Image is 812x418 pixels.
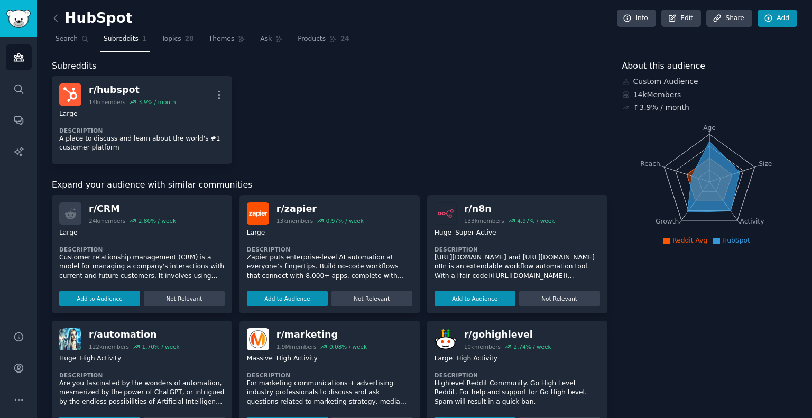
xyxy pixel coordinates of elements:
div: r/ marketing [276,328,367,341]
a: Edit [661,10,701,27]
tspan: Growth [656,218,679,225]
span: Subreddits [52,60,97,73]
img: hubspot [59,83,81,106]
dt: Description [247,246,412,253]
div: r/ zapier [276,202,364,216]
div: r/ gohighlevel [464,328,551,341]
button: Not Relevant [331,291,412,306]
div: 10k members [464,343,501,350]
a: Info [617,10,656,27]
dt: Description [59,246,225,253]
span: Search [56,34,78,44]
div: 4.97 % / week [517,217,555,225]
span: 1 [142,34,147,44]
span: HubSpot [722,237,750,244]
h2: HubSpot [52,10,132,27]
div: Large [247,228,265,238]
div: 2.74 % / week [513,343,551,350]
img: n8n [435,202,457,225]
div: 14k Members [622,89,798,100]
div: Large [59,228,77,238]
div: 1.9M members [276,343,317,350]
p: Highlevel Reddit Community. Go High Level Reddit. For help and support for Go High Level. Spam wi... [435,379,600,407]
p: Customer relationship management (CRM) is a model for managing a company's interactions with curr... [59,253,225,281]
div: Large [59,109,77,119]
p: For marketing communications + advertising industry professionals to discuss and ask questions re... [247,379,412,407]
a: Add [758,10,797,27]
a: hubspotr/hubspot14kmembers3.9% / monthLargeDescriptionA place to discuss and learn about the worl... [52,76,232,164]
div: 3.9 % / month [139,98,176,106]
a: Topics28 [158,31,197,52]
a: Themes [205,31,250,52]
div: 0.97 % / week [326,217,364,225]
div: ↑ 3.9 % / month [633,102,689,113]
div: 24k members [89,217,125,225]
div: r/ n8n [464,202,555,216]
div: Huge [435,228,451,238]
div: 2.80 % / week [139,217,176,225]
p: A place to discuss and learn about the world's #1 customer platform [59,134,225,153]
div: 0.08 % / week [329,343,367,350]
p: [URL][DOMAIN_NAME] and [URL][DOMAIN_NAME] n8n is an extendable workflow automation tool. With a [... [435,253,600,281]
button: Not Relevant [144,291,225,306]
tspan: Activity [740,218,764,225]
a: Products24 [294,31,353,52]
span: 28 [185,34,194,44]
span: Reddit Avg [672,237,707,244]
div: High Activity [276,354,318,364]
tspan: Size [759,160,772,167]
button: Add to Audience [59,291,140,306]
span: Subreddits [104,34,139,44]
div: Custom Audience [622,76,798,87]
img: automation [59,328,81,350]
span: About this audience [622,60,705,73]
dt: Description [435,371,600,379]
span: Products [298,34,326,44]
div: r/ CRM [89,202,176,216]
button: Not Relevant [519,291,600,306]
div: r/ automation [89,328,180,341]
p: Zapier puts enterprise-level AI automation at everyone’s fingertips. Build no-code workflows that... [247,253,412,281]
div: High Activity [80,354,121,364]
button: Add to Audience [247,291,328,306]
div: Large [435,354,453,364]
a: Search [52,31,93,52]
button: Add to Audience [435,291,515,306]
dt: Description [435,246,600,253]
a: Ask [256,31,287,52]
div: 122k members [89,343,129,350]
dt: Description [59,371,225,379]
a: Subreddits1 [100,31,150,52]
span: 24 [340,34,349,44]
div: 133k members [464,217,504,225]
div: Huge [59,354,76,364]
img: marketing [247,328,269,350]
span: Topics [161,34,181,44]
div: High Activity [456,354,497,364]
div: Super Active [455,228,496,238]
div: 1.70 % / week [142,343,179,350]
tspan: Age [703,124,716,132]
img: gohighlevel [435,328,457,350]
tspan: Reach [640,160,660,167]
a: Share [706,10,752,27]
p: Are you fascinated by the wonders of automation, mesmerized by the power of ChatGPT, or intrigued... [59,379,225,407]
dt: Description [59,127,225,134]
img: GummySearch logo [6,10,31,28]
span: Expand your audience with similar communities [52,179,252,192]
span: Ask [260,34,272,44]
dt: Description [247,371,412,379]
div: 14k members [89,98,125,106]
div: r/ hubspot [89,83,176,97]
span: Themes [209,34,235,44]
div: 13k members [276,217,313,225]
img: zapier [247,202,269,225]
div: Massive [247,354,273,364]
